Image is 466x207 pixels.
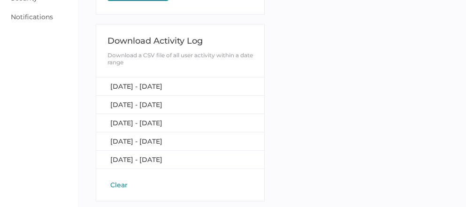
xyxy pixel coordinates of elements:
[110,82,162,91] span: [DATE] - [DATE]
[107,180,130,190] button: Clear
[110,155,162,164] span: [DATE] - [DATE]
[110,137,162,146] span: [DATE] - [DATE]
[110,119,162,127] span: [DATE] - [DATE]
[107,52,253,66] div: Download a CSV file of all user activity within a date range
[110,100,162,109] span: [DATE] - [DATE]
[11,13,53,21] a: Notifications
[107,36,253,46] div: Download Activity Log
